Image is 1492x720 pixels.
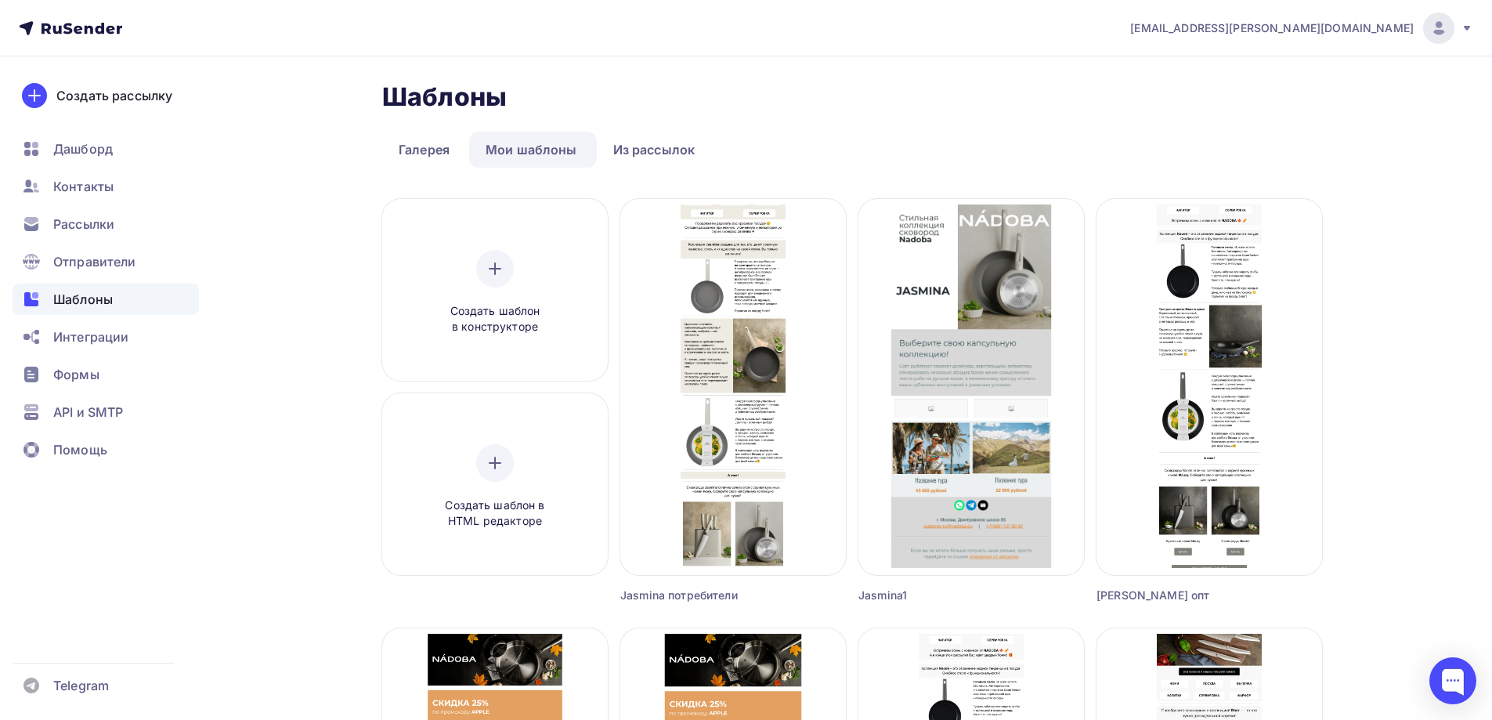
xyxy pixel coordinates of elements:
span: Помощь [53,440,107,459]
span: [EMAIL_ADDRESS][PERSON_NAME][DOMAIN_NAME] [1130,20,1414,36]
h2: Шаблоны [382,81,507,113]
span: Шаблоны [53,290,113,309]
span: Контакты [53,177,114,196]
span: Отправители [53,252,136,271]
span: Рассылки [53,215,114,233]
a: Рассылки [13,208,199,240]
span: Создать шаблон в конструкторе [421,303,569,335]
span: Формы [53,365,99,384]
a: Мои шаблоны [469,132,594,168]
a: Галерея [382,132,466,168]
a: Контакты [13,171,199,202]
div: Jasmina потребители [620,588,789,603]
span: Telegram [53,676,109,695]
a: Из рассылок [597,132,712,168]
span: Интеграции [53,327,128,346]
span: Дашборд [53,139,113,158]
span: API и SMTP [53,403,123,422]
a: Шаблоны [13,284,199,315]
div: [PERSON_NAME] опт [1096,588,1266,603]
a: Формы [13,359,199,390]
span: Создать шаблон в HTML редакторе [421,497,569,530]
div: Jasmina1 [858,588,1028,603]
div: Создать рассылку [56,86,172,105]
a: Отправители [13,246,199,277]
a: Дашборд [13,133,199,165]
a: [EMAIL_ADDRESS][PERSON_NAME][DOMAIN_NAME] [1130,13,1473,44]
